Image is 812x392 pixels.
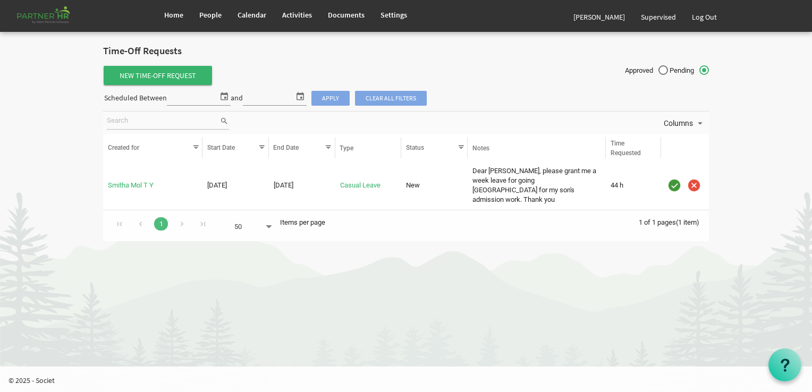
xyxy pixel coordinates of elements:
td: 9/20/2025 column header Start Date [202,165,269,207]
span: Notes [472,144,489,152]
td: 9/27/2025 column header End Date [269,165,335,207]
td: is template cell column header [661,165,709,207]
span: select [294,89,307,103]
span: 1 of 1 pages [639,218,676,226]
div: Go to last page [196,216,210,231]
span: Time Requested [611,140,641,157]
a: Casual Leave [340,181,380,189]
a: [PERSON_NAME] [565,2,633,32]
button: Columns [662,116,707,130]
span: Settings [380,10,407,20]
span: Approved [625,66,668,75]
td: Dear sir, please grant me a week leave for going Kerala for my son's admission work. Thank you co... [468,165,606,207]
span: Documents [328,10,365,20]
span: Apply [311,91,350,106]
h2: Time-Off Requests [103,46,709,57]
span: Clear all filters [355,91,427,106]
span: Type [340,144,353,152]
div: Search [105,112,231,134]
td: Smitha Mol T Y is template cell column header Created for [103,165,202,207]
div: Go to previous page [133,216,148,231]
span: Calendar [238,10,266,20]
span: Home [164,10,183,20]
img: cancel.png [686,177,702,193]
div: Cancel Time-Off Request [686,177,703,194]
span: search [219,115,229,127]
div: Approve Time-Off Request [666,177,683,194]
span: (1 item) [676,218,699,226]
span: End Date [273,144,299,151]
span: Activities [282,10,312,20]
span: Start Date [207,144,235,151]
p: © 2025 - Societ [9,375,812,386]
div: 1 of 1 pages (1 item) [639,210,709,233]
span: New Time-Off Request [104,66,212,85]
span: Supervised [641,12,676,22]
div: Go to first page [113,216,127,231]
span: Columns [663,117,694,130]
span: select [218,89,231,103]
td: 44 h is template cell column header Time Requested [606,165,661,207]
img: approve.png [666,177,682,193]
span: Status [406,144,424,151]
input: Search [107,113,219,129]
td: New column header Status [401,165,468,207]
div: Go to next page [175,216,189,231]
a: Log Out [684,2,725,32]
span: People [199,10,222,20]
span: Pending [670,66,709,75]
span: Items per page [280,218,325,226]
a: Supervised [633,2,684,32]
span: Created for [108,144,139,151]
td: Casual Leave is template cell column header Type [335,165,402,207]
div: Columns [662,112,707,134]
div: Scheduled Between and [103,89,427,108]
a: Goto Page 1 [154,217,168,231]
a: Smitha Mol T Y [108,181,154,189]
